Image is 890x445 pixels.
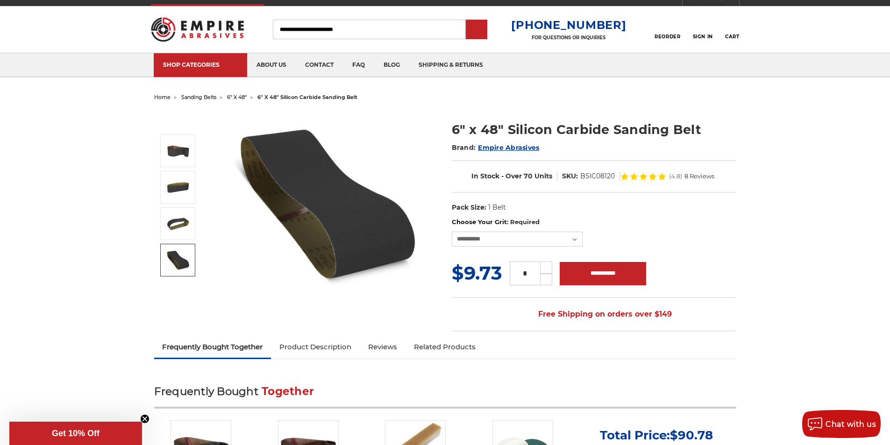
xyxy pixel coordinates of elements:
span: 8 Reviews [684,173,714,179]
div: Get 10% OffClose teaser [9,422,142,445]
a: Reorder [655,19,680,39]
p: Total Price: [600,428,713,443]
span: $9.73 [452,261,502,284]
dt: Pack Size: [452,203,486,212]
button: Next [167,278,190,298]
a: sanding belts [181,94,216,100]
span: Brand: [452,143,476,152]
small: Required [510,218,540,226]
img: 6" x 48" Silicon Carbide Sanding Belt [166,176,190,199]
span: Sign In [693,34,713,40]
span: (4.8) [669,173,682,179]
label: Choose Your Grit: [452,218,736,227]
a: Frequently Bought Together [154,337,271,357]
a: [PHONE_NUMBER] [511,18,626,32]
span: Get 10% Off [52,429,100,438]
button: Chat with us [802,410,881,438]
a: contact [296,53,343,77]
a: Cart [725,19,739,40]
a: blog [374,53,409,77]
dd: BSIC08120 [580,171,615,181]
img: 6" x 48" Silicon Carbide File Belt [234,111,421,297]
span: 6" x 48" silicon carbide sanding belt [257,94,357,100]
span: Free Shipping on orders over $149 [516,305,672,324]
dd: 1 Belt [488,203,506,212]
span: In Stock [471,172,499,180]
h1: 6" x 48" Silicon Carbide Sanding Belt [452,120,736,139]
span: Cart [725,34,739,40]
img: 6" x 48" - Silicon Carbide Sanding Belt [166,248,190,272]
span: 70 [524,172,533,180]
img: 6" x 48" Sanding Belt SC [166,212,190,235]
a: home [154,94,171,100]
a: Empire Abrasives [478,143,539,152]
button: Close teaser [140,414,150,424]
div: SHOP CATEGORIES [163,61,238,68]
a: faq [343,53,374,77]
a: 6" x 48" [227,94,247,100]
input: Submit [467,21,486,39]
a: Product Description [271,337,360,357]
a: Related Products [406,337,484,357]
button: Previous [167,114,190,134]
span: Together [262,385,314,398]
dt: SKU: [562,171,578,181]
span: - Over [501,172,522,180]
a: shipping & returns [409,53,492,77]
a: Reviews [360,337,406,357]
span: Chat with us [826,420,876,429]
p: FOR QUESTIONS OR INQUIRIES [511,35,626,41]
span: $90.78 [670,428,713,443]
span: Units [534,172,552,180]
a: about us [247,53,296,77]
span: Frequently Bought [154,385,258,398]
span: Reorder [655,34,680,40]
img: 6" x 48" Silicon Carbide File Belt [166,139,190,162]
img: Empire Abrasives [151,11,244,48]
